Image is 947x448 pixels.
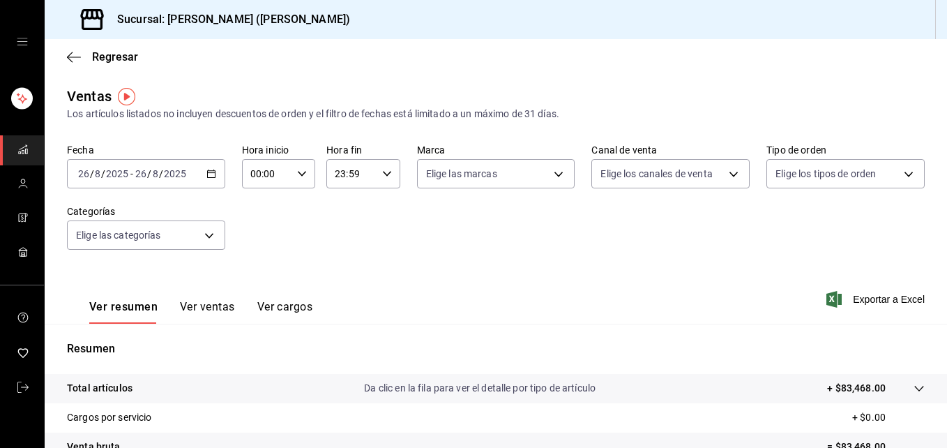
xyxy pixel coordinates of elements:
button: Ver cargos [257,300,313,324]
div: navigation tabs [89,300,312,324]
label: Fecha [67,145,225,155]
label: Hora inicio [242,145,315,155]
span: Elige los tipos de orden [775,167,876,181]
span: Regresar [92,50,138,64]
h3: Sucursal: [PERSON_NAME] ([PERSON_NAME]) [106,11,350,28]
button: Exportar a Excel [829,291,925,308]
label: Canal de venta [591,145,750,155]
button: open drawer [17,36,28,47]
label: Categorías [67,207,225,216]
input: -- [135,168,147,179]
span: / [90,168,94,179]
span: Elige los canales de venta [600,167,712,181]
span: Elige las marcas [426,167,497,181]
span: / [159,168,163,179]
input: -- [152,168,159,179]
label: Marca [417,145,575,155]
button: Regresar [67,50,138,64]
p: Total artículos [67,381,132,396]
label: Tipo de orden [766,145,925,155]
input: -- [94,168,101,179]
p: + $83,468.00 [827,381,886,396]
p: + $0.00 [852,410,925,425]
input: ---- [163,168,187,179]
p: Da clic en la fila para ver el detalle por tipo de artículo [364,381,596,396]
button: Ver ventas [180,300,235,324]
span: / [101,168,105,179]
span: Elige las categorías [76,228,161,242]
p: Cargos por servicio [67,410,152,425]
span: / [147,168,151,179]
input: -- [77,168,90,179]
div: Los artículos listados no incluyen descuentos de orden y el filtro de fechas está limitado a un m... [67,107,925,121]
p: Resumen [67,341,925,357]
button: Ver resumen [89,300,158,324]
div: Ventas [67,86,112,107]
span: - [130,168,133,179]
input: ---- [105,168,129,179]
img: Tooltip marker [118,88,135,105]
label: Hora fin [326,145,400,155]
